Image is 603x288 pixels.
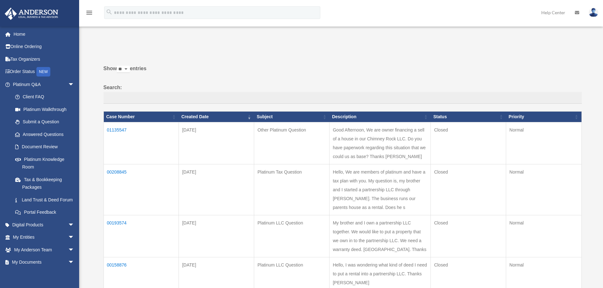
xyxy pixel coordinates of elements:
a: Platinum Walkthrough [9,103,81,116]
a: Platinum Knowledge Room [9,153,81,173]
a: Digital Productsarrow_drop_down [4,218,84,231]
th: Status: activate to sort column ascending [431,112,506,122]
label: Show entries [104,64,582,79]
label: Search: [104,83,582,104]
td: 01135547 [104,122,179,164]
i: menu [85,9,93,16]
th: Priority: activate to sort column ascending [506,112,581,122]
td: Platinum LLC Question [254,215,330,257]
img: Anderson Advisors Platinum Portal [3,8,60,20]
td: Normal [506,215,581,257]
th: Description: activate to sort column ascending [330,112,431,122]
a: Order StatusNEW [4,65,84,78]
img: User Pic [589,8,598,17]
a: My Anderson Teamarrow_drop_down [4,243,84,256]
th: Subject: activate to sort column ascending [254,112,330,122]
a: Client FAQ [9,91,81,103]
a: Home [4,28,84,40]
td: [DATE] [179,164,254,215]
select: Showentries [117,66,130,73]
a: Submit a Question [9,116,81,128]
td: Hello, We are members of platinum and have a tax plan with you. My question is, my brother and I ... [330,164,431,215]
span: arrow_drop_down [68,218,81,231]
a: Portal Feedback [9,206,81,219]
span: arrow_drop_down [68,256,81,269]
td: [DATE] [179,215,254,257]
td: My brother and I own a partnership LLC together. We would like to put a property that we own in t... [330,215,431,257]
td: 00208845 [104,164,179,215]
a: Answered Questions [9,128,78,141]
a: My Documentsarrow_drop_down [4,256,84,269]
a: Document Review [9,141,81,153]
a: Tax Organizers [4,53,84,65]
a: Tax & Bookkeeping Packages [9,173,81,193]
td: [DATE] [179,122,254,164]
a: Platinum Q&Aarrow_drop_down [4,78,81,91]
a: menu [85,11,93,16]
td: Platinum Tax Question [254,164,330,215]
th: Case Number: activate to sort column ascending [104,112,179,122]
td: 00193574 [104,215,179,257]
td: Other Platinum Question [254,122,330,164]
td: Good Afternoon, We are owner financing a sell of a house in our Chimney Rock LLC. Do you have pap... [330,122,431,164]
a: Online Ordering [4,40,84,53]
span: arrow_drop_down [68,243,81,256]
input: Search: [104,92,582,104]
i: search [106,9,113,15]
th: Created Date: activate to sort column ascending [179,112,254,122]
td: Normal [506,164,581,215]
a: My Entitiesarrow_drop_down [4,231,84,244]
div: NEW [36,67,50,77]
td: Closed [431,215,506,257]
a: Land Trust & Deed Forum [9,193,81,206]
td: Closed [431,122,506,164]
span: arrow_drop_down [68,78,81,91]
span: arrow_drop_down [68,231,81,244]
td: Closed [431,164,506,215]
td: Normal [506,122,581,164]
